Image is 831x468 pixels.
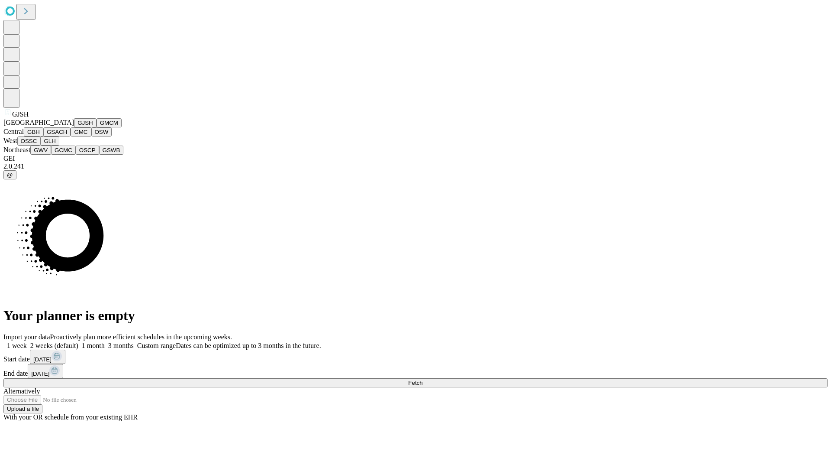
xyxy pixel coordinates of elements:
[3,387,40,395] span: Alternatively
[3,413,138,421] span: With your OR schedule from your existing EHR
[3,162,828,170] div: 2.0.241
[31,370,49,377] span: [DATE]
[3,308,828,324] h1: Your planner is empty
[3,119,74,126] span: [GEOGRAPHIC_DATA]
[3,350,828,364] div: Start date
[50,333,232,341] span: Proactively plan more efficient schedules in the upcoming weeks.
[51,146,76,155] button: GCMC
[76,146,99,155] button: OSCP
[408,380,422,386] span: Fetch
[17,136,41,146] button: OSSC
[33,356,52,363] span: [DATE]
[24,127,43,136] button: GBH
[30,350,65,364] button: [DATE]
[7,342,27,349] span: 1 week
[3,128,24,135] span: Central
[99,146,124,155] button: GSWB
[3,378,828,387] button: Fetch
[30,146,51,155] button: GWV
[176,342,321,349] span: Dates can be optimized up to 3 months in the future.
[43,127,71,136] button: GSACH
[12,110,29,118] span: GJSH
[71,127,91,136] button: GMC
[3,146,30,153] span: Northeast
[137,342,176,349] span: Custom range
[7,172,13,178] span: @
[97,118,122,127] button: GMCM
[3,404,42,413] button: Upload a file
[3,333,50,341] span: Import your data
[74,118,97,127] button: GJSH
[82,342,105,349] span: 1 month
[3,137,17,144] span: West
[28,364,63,378] button: [DATE]
[3,155,828,162] div: GEI
[30,342,78,349] span: 2 weeks (default)
[3,364,828,378] div: End date
[108,342,134,349] span: 3 months
[40,136,59,146] button: GLH
[91,127,112,136] button: OSW
[3,170,16,179] button: @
